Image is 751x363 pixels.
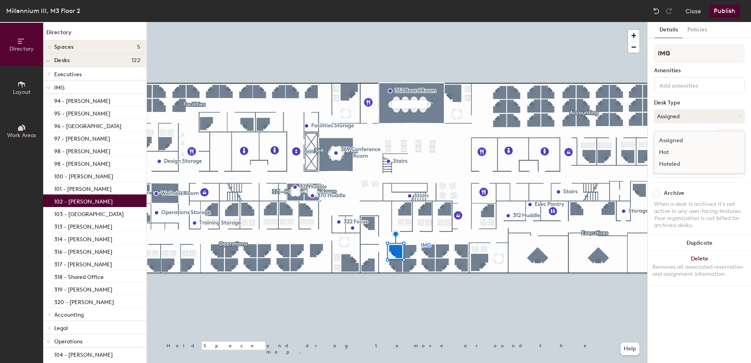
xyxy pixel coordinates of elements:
[652,264,746,278] div: Removes all associated reservation and assignment information
[54,44,74,50] span: Spaces
[54,57,70,64] span: Desks
[665,7,673,15] img: Redo
[54,133,110,142] p: 97 - [PERSON_NAME]
[685,5,701,17] button: Close
[43,28,147,40] h1: Directory
[54,349,113,358] p: 104 - [PERSON_NAME]
[683,22,712,38] button: Policies
[54,221,112,230] p: 313 - [PERSON_NAME]
[54,146,110,155] p: 98 - [PERSON_NAME]
[709,5,740,17] button: Publish
[54,297,114,306] p: 320 - [PERSON_NAME]
[654,68,745,74] div: Amenities
[54,234,112,243] p: 314 - [PERSON_NAME]
[54,246,112,255] p: 316 - [PERSON_NAME]
[654,147,733,158] div: Hot
[54,108,110,117] p: 95 - [PERSON_NAME]
[54,284,112,293] p: 319 - [PERSON_NAME]
[654,201,745,229] div: When a desk is archived it's not active in any user-facing features. Your organization is not bil...
[54,209,124,218] p: 103 - [GEOGRAPHIC_DATA]
[655,22,683,38] button: Details
[54,271,104,280] p: 318 - Shared Office
[54,259,112,268] p: 317 - [PERSON_NAME]
[658,80,729,90] input: Add amenities
[54,71,82,78] span: Executives
[54,84,64,91] span: IMG
[716,130,745,143] button: Ungroup
[7,132,36,139] span: Work Areas
[652,7,660,15] img: Undo
[54,171,113,180] p: 100 - [PERSON_NAME]
[54,121,121,130] p: 96 - [GEOGRAPHIC_DATA]
[654,158,733,170] div: Hoteled
[132,57,140,64] span: 122
[137,44,140,50] span: 5
[54,312,84,318] span: Accounting
[654,100,745,106] div: Desk Type
[9,46,34,52] span: Directory
[6,6,80,16] div: Millennium III, M3 Floor 2
[54,158,110,167] p: 98 - [PERSON_NAME]
[648,251,751,286] button: DeleteRemoves all associated reservation and assignment information
[54,338,82,345] span: Operations
[54,95,110,104] p: 94 - [PERSON_NAME]
[54,183,112,192] p: 101 - [PERSON_NAME]
[648,235,751,251] button: Duplicate
[664,190,684,196] div: Archive
[54,325,68,332] span: Legal
[13,89,31,95] span: Layout
[621,343,639,355] button: Help
[654,109,745,123] button: Assigned
[654,135,733,147] div: Assigned
[54,196,113,205] p: 102 - [PERSON_NAME]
